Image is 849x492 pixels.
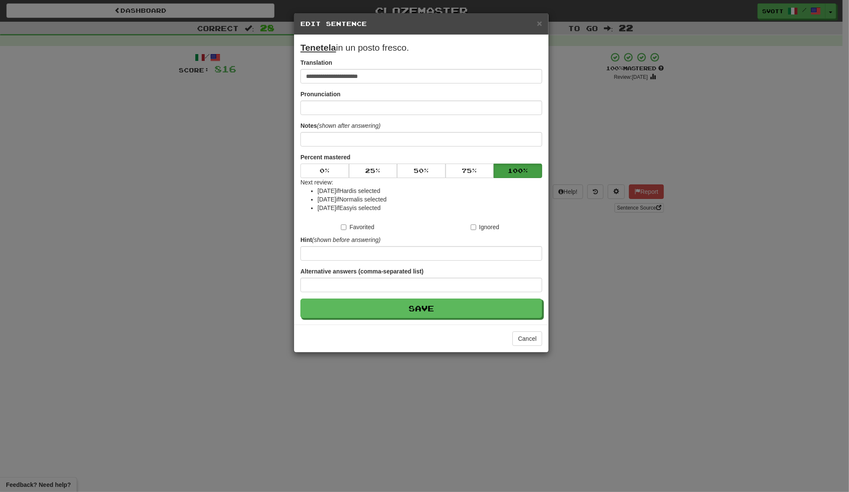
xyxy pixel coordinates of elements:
[471,223,499,231] label: Ignored
[317,122,380,129] em: (shown after answering)
[300,164,349,178] button: 0%
[494,164,542,178] button: 100%
[349,164,397,178] button: 25%
[537,19,542,28] button: Close
[300,90,340,98] label: Pronunciation
[317,204,542,212] li: [DATE] if Easy is selected
[300,121,380,130] label: Notes
[300,153,351,161] label: Percent mastered
[397,164,446,178] button: 50%
[341,224,346,230] input: Favorited
[300,41,542,54] p: in un posto fresco.
[300,58,332,67] label: Translation
[300,164,542,178] div: Percent mastered
[537,18,542,28] span: ×
[300,267,423,276] label: Alternative answers (comma-separated list)
[300,20,542,28] h5: Edit Sentence
[312,236,380,243] em: (shown before answering)
[300,43,336,52] u: Tenetela
[300,178,542,212] div: Next review:
[341,223,374,231] label: Favorited
[512,331,542,346] button: Cancel
[300,299,542,318] button: Save
[317,187,542,195] li: [DATE] if Hard is selected
[300,236,380,244] label: Hint
[471,224,476,230] input: Ignored
[446,164,494,178] button: 75%
[317,195,542,204] li: [DATE] if Normal is selected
